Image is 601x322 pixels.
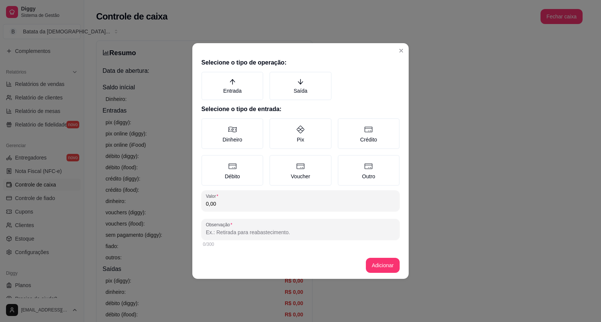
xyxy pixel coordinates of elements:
input: Valor [206,200,395,208]
label: Saída [269,72,331,100]
h2: Selecione o tipo de entrada: [201,105,400,114]
input: Observação [206,229,395,236]
label: Pix [269,118,331,149]
button: Adicionar [366,258,400,273]
label: Voucher [269,155,331,186]
h2: Selecione o tipo de operação: [201,58,400,67]
label: Observação [206,221,235,228]
button: Close [395,45,407,57]
label: Dinheiro [201,118,263,149]
label: Crédito [338,118,400,149]
label: Outro [338,155,400,186]
label: Débito [201,155,263,186]
label: Valor [206,193,221,199]
label: Entrada [201,72,263,100]
span: arrow-up [229,78,236,85]
span: arrow-down [297,78,304,85]
div: 0/300 [203,241,398,247]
